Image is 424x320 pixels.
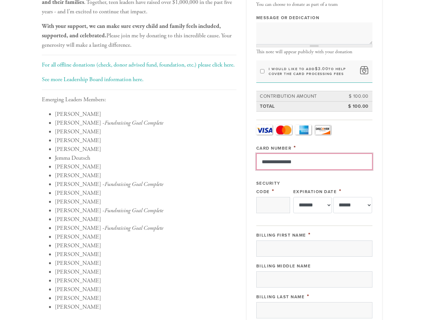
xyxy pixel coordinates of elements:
label: Security Code [256,181,280,194]
p: Please join me by donating to this incredible cause. Your generosity will make a lasting difference. [42,22,236,50]
span: $ [315,66,318,71]
li: [PERSON_NAME] - [55,224,236,232]
em: Fundraising Goal Complete [104,119,163,127]
a: For all offline donations (check, donor advised fund, foundation, etc.) please click here. [42,61,235,68]
li: [PERSON_NAME] - [55,180,236,189]
label: Billing First Name [256,233,306,238]
select: Expiration Date year [333,197,372,213]
label: Billing Middle Name [256,264,311,269]
em: Fundraising Goal Complete [104,207,163,214]
li: [PERSON_NAME] [55,259,236,267]
select: Expiration Date month [293,197,332,213]
li: [PERSON_NAME] [55,189,236,197]
li: [PERSON_NAME] [55,302,236,311]
span: 3.00 [318,66,328,71]
li: [PERSON_NAME] [55,136,236,145]
p: Emerging Leaders Members: [42,95,236,105]
li: [PERSON_NAME] [55,250,236,259]
em: Fundraising Goal Complete [104,224,163,232]
label: I would like to add to help cover the card processing fees [269,67,356,76]
li: [PERSON_NAME] - [55,118,236,127]
li: [PERSON_NAME] [55,110,236,118]
li: [PERSON_NAME] [55,197,236,206]
span: This field is required. [307,293,309,300]
li: Jemma Deutsch [55,154,236,162]
div: You can choose to donate as part of a team [256,2,372,7]
span: This field is required. [272,188,274,195]
li: [PERSON_NAME] - [55,206,236,215]
label: Billing Last Name [256,294,305,300]
td: $ 100.00 [340,92,369,101]
div: This note will appear publicly with your donation [256,49,372,55]
span: This field is required. [339,188,342,195]
a: Amex [295,125,311,135]
li: [PERSON_NAME] [55,215,236,224]
li: [PERSON_NAME] [55,285,236,294]
td: Total [259,102,340,111]
li: [PERSON_NAME] [55,127,236,136]
a: Discover [315,125,331,135]
li: [PERSON_NAME] [55,241,236,250]
span: This field is required. [308,231,311,238]
li: [PERSON_NAME] [55,294,236,302]
b: With your support, we can make sure every child and family feels included, supported, and celebra... [42,22,221,39]
a: MasterCard [276,125,292,135]
li: [PERSON_NAME] [55,162,236,171]
label: Expiration Date [293,189,337,194]
td: Contribution Amount [259,92,340,101]
li: [PERSON_NAME] [55,267,236,276]
li: [PERSON_NAME] [55,171,236,180]
span: This field is required. [294,144,296,151]
a: Visa [256,125,273,135]
label: Message or dedication [256,15,320,21]
label: Card Number [256,146,292,151]
li: [PERSON_NAME] [55,276,236,285]
li: [PERSON_NAME] [55,145,236,154]
em: Fundraising Goal Complete [104,180,163,188]
li: [PERSON_NAME] [55,232,236,241]
a: See more Leadership Board information here. [42,76,143,83]
td: $ 100.00 [340,102,369,111]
